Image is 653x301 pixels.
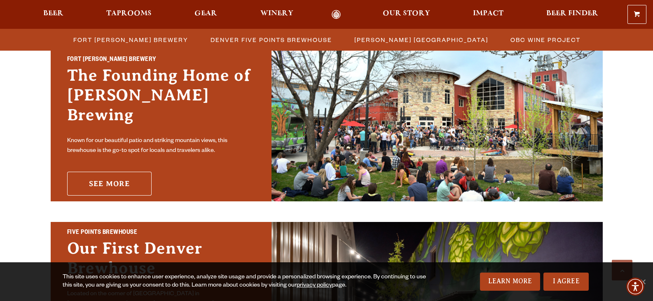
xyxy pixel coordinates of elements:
a: Winery [255,10,299,19]
span: Impact [473,10,503,17]
a: Beer [38,10,69,19]
span: Fort [PERSON_NAME] Brewery [73,34,188,46]
h2: Five Points Brewhouse [67,228,255,238]
a: Taprooms [101,10,157,19]
a: Odell Home [321,10,352,19]
a: privacy policy [297,282,332,289]
p: Known for our beautiful patio and striking mountain views, this brewhouse is the go-to spot for l... [67,136,255,156]
span: Gear [194,10,217,17]
span: Beer Finder [546,10,598,17]
a: Denver Five Points Brewhouse [206,34,336,46]
a: Learn More [480,273,541,291]
a: Gear [189,10,222,19]
span: Beer [43,10,63,17]
h2: Fort [PERSON_NAME] Brewery [67,55,255,65]
a: Impact [468,10,509,19]
div: This site uses cookies to enhance user experience, analyze site usage and provide a personalized ... [63,273,430,290]
img: Fort Collins Brewery & Taproom' [271,49,603,201]
a: I Agree [543,273,589,291]
span: Taprooms [106,10,152,17]
a: See More [67,172,152,196]
span: Our Story [383,10,430,17]
a: Scroll to top [612,260,632,280]
a: [PERSON_NAME] [GEOGRAPHIC_DATA] [349,34,492,46]
span: Denver Five Points Brewhouse [211,34,332,46]
a: Fort [PERSON_NAME] Brewery [68,34,192,46]
a: OBC Wine Project [506,34,585,46]
span: Winery [260,10,293,17]
div: Accessibility Menu [626,278,644,296]
span: OBC Wine Project [510,34,580,46]
span: [PERSON_NAME] [GEOGRAPHIC_DATA] [354,34,488,46]
h3: Our First Denver Brewhouse [67,238,255,286]
h3: The Founding Home of [PERSON_NAME] Brewing [67,65,255,133]
a: Our Story [377,10,435,19]
a: Beer Finder [541,10,604,19]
